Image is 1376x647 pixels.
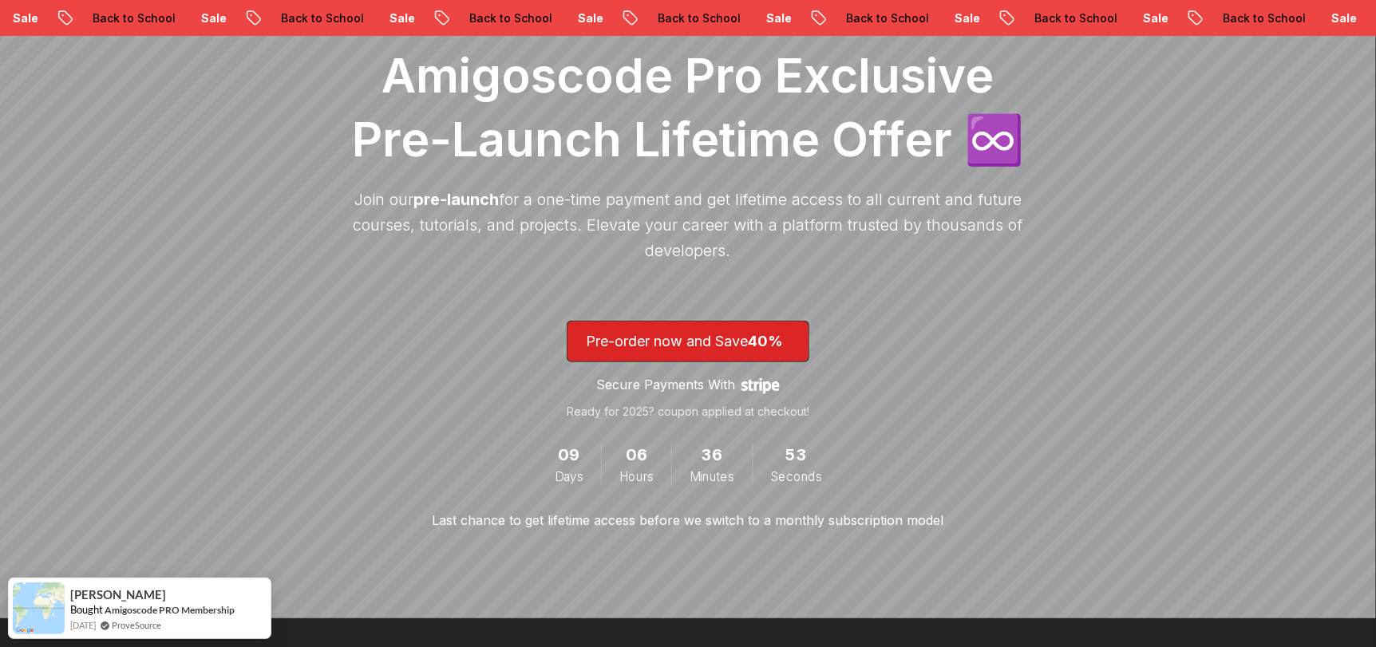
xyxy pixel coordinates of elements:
p: Sale [734,10,785,26]
span: 9 Days [558,444,580,468]
span: pre-launch [413,190,499,209]
p: Last chance to get lifetime access before we switch to a monthly subscription model [433,511,944,530]
span: 6 Hours [625,444,647,468]
p: Back to School [814,10,923,26]
p: Sale [358,10,409,26]
span: 53 Seconds [785,444,806,468]
p: Ready for 2025? coupon applied at checkout! [567,404,809,420]
p: Back to School [437,10,546,26]
p: Sale [1111,10,1162,26]
p: Back to School [1002,10,1111,26]
p: Secure Payments With [596,375,735,394]
span: [DATE] [70,618,96,632]
span: Seconds [770,467,822,485]
span: Minutes [690,467,734,485]
p: Back to School [1191,10,1299,26]
p: Pre-order now and Save [586,330,790,353]
span: Days [554,467,583,485]
p: Join our for a one-time payment and get lifetime access to all current and future courses, tutori... [345,187,1031,263]
span: 40% [748,333,783,349]
span: Bought [70,603,103,616]
a: lifetime-access [567,321,809,420]
p: Sale [546,10,597,26]
a: ProveSource [112,618,161,632]
img: provesource social proof notification image [13,582,65,634]
p: Back to School [626,10,734,26]
p: Sale [1299,10,1350,26]
p: Sale [923,10,974,26]
a: Amigoscode PRO Membership [105,604,235,616]
span: [PERSON_NAME] [70,588,166,602]
h1: Amigoscode Pro Exclusive Pre-Launch Lifetime Offer ♾️ [345,43,1031,171]
p: Back to School [249,10,358,26]
span: 36 Minutes [702,444,722,468]
span: Hours [619,467,654,485]
p: Sale [169,10,220,26]
p: Back to School [61,10,169,26]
